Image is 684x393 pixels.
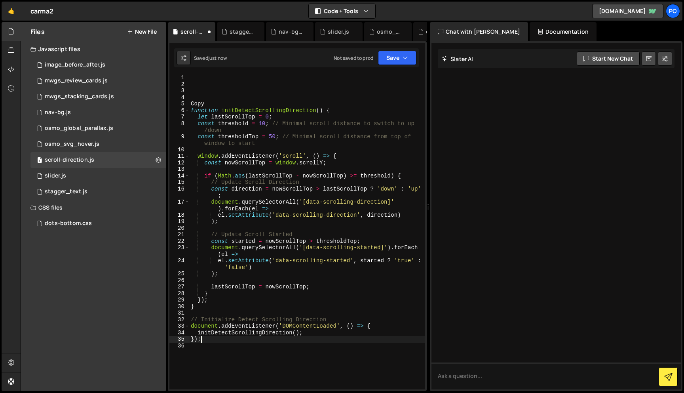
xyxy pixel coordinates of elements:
[666,4,680,18] a: Po
[45,61,105,69] div: image_before_after.js
[169,186,190,199] div: 16
[592,4,663,18] a: [DOMAIN_NAME]
[30,216,166,231] div: 16261/43881.css
[442,55,473,63] h2: Slater AI
[430,22,528,41] div: Chat with [PERSON_NAME]
[45,156,94,164] div: scroll-direction.js
[30,27,45,36] h2: Files
[169,258,190,271] div: 24
[45,109,71,116] div: nav-bg.js
[30,152,166,168] div: 16261/45261.js
[127,29,157,35] button: New File
[169,330,190,336] div: 34
[194,55,227,61] div: Saved
[169,134,190,147] div: 9
[279,28,304,36] div: nav-bg.js
[208,55,227,61] div: just now
[328,28,349,36] div: slider.js
[169,336,190,343] div: 35
[426,28,451,36] div: osmo_global_parallax.js
[169,303,190,310] div: 30
[169,179,190,186] div: 15
[169,147,190,153] div: 10
[30,57,166,73] div: 16261/43883.js
[169,88,190,94] div: 3
[377,28,402,36] div: osmo_svg_hover.js
[169,101,190,107] div: 5
[180,28,206,36] div: scroll-direction.js
[169,343,190,349] div: 36
[577,52,640,66] button: Start new chat
[378,51,416,65] button: Save
[169,114,190,120] div: 7
[169,290,190,297] div: 28
[169,244,190,258] div: 23
[169,160,190,166] div: 12
[169,166,190,173] div: 13
[169,199,190,212] div: 17
[21,41,166,57] div: Javascript files
[169,310,190,317] div: 31
[169,225,190,232] div: 20
[30,73,166,89] div: 16261/43941.js
[45,77,108,84] div: mwgs_review_cards.js
[45,188,87,195] div: stagger_text.js
[169,81,190,88] div: 2
[45,220,92,227] div: dots-bottom.css
[169,218,190,225] div: 19
[2,2,21,21] a: 🤙
[30,89,166,105] div: 16261/43935.js
[530,22,597,41] div: Documentation
[169,317,190,323] div: 32
[169,284,190,290] div: 27
[169,238,190,245] div: 22
[30,105,166,120] div: 16261/45257.js
[169,231,190,238] div: 21
[30,136,166,152] div: 16261/43873.js
[169,107,190,114] div: 6
[30,120,166,136] div: 16261/43863.js
[30,168,166,184] div: 16261/43906.js
[30,6,53,16] div: carma2
[45,141,99,148] div: osmo_svg_hover.js
[45,172,66,179] div: slider.js
[169,74,190,81] div: 1
[45,125,113,132] div: osmo_global_parallax.js
[169,323,190,330] div: 33
[334,55,373,61] div: Not saved to prod
[169,173,190,179] div: 14
[169,94,190,101] div: 4
[309,4,375,18] button: Code + Tools
[169,271,190,277] div: 25
[230,28,255,36] div: stagger_text.js
[169,297,190,303] div: 29
[169,153,190,160] div: 11
[169,120,190,134] div: 8
[45,93,114,100] div: mwgs_stacking_cards.js
[21,200,166,216] div: CSS files
[169,277,190,284] div: 26
[30,184,166,200] div: 16261/43862.js
[169,212,190,219] div: 18
[37,158,42,164] span: 1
